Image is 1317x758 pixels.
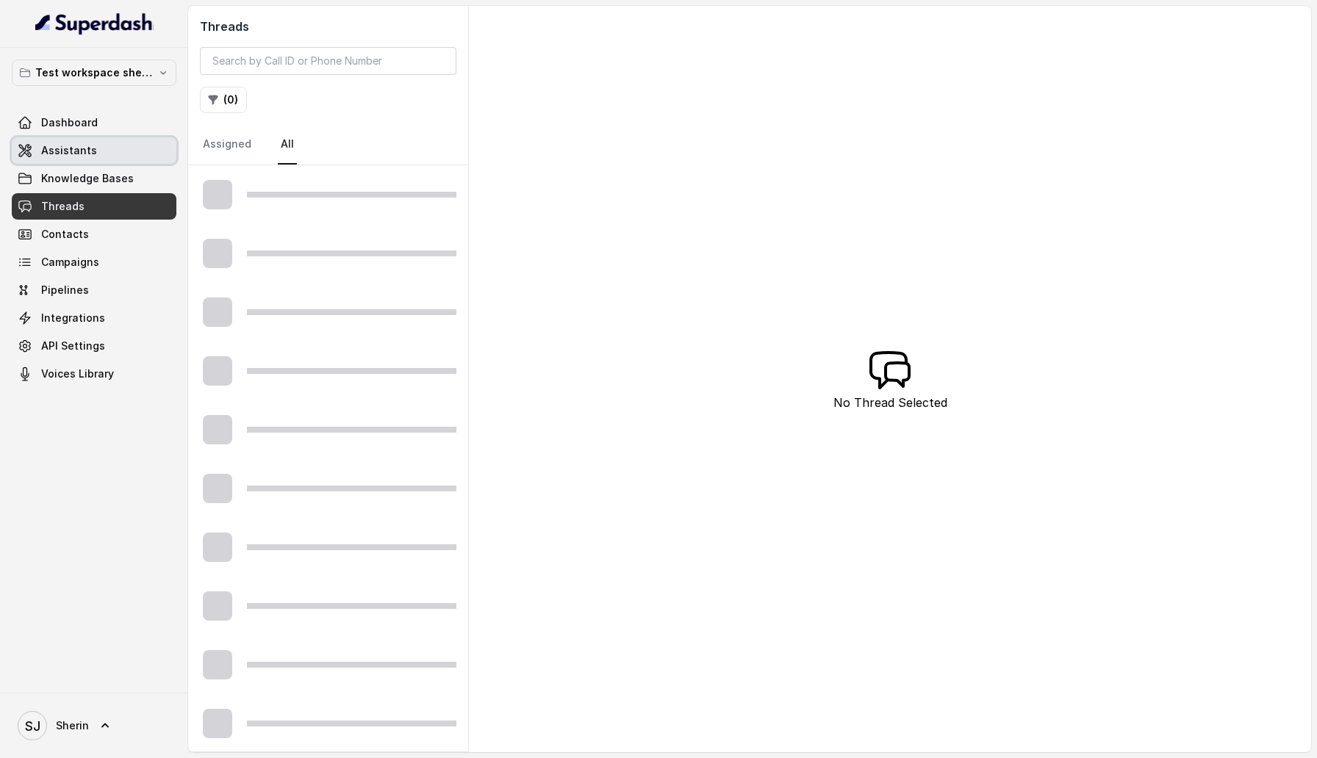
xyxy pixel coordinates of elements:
[41,227,89,242] span: Contacts
[41,339,105,353] span: API Settings
[12,137,176,164] a: Assistants
[12,305,176,331] a: Integrations
[35,12,154,35] img: light.svg
[41,143,97,158] span: Assistants
[833,394,947,411] p: No Thread Selected
[12,249,176,275] a: Campaigns
[35,64,153,82] p: Test workspace sherin - limits of workspace naming
[41,115,98,130] span: Dashboard
[200,47,456,75] input: Search by Call ID or Phone Number
[25,718,40,734] text: SJ
[41,171,134,186] span: Knowledge Bases
[12,705,176,746] a: Sherin
[56,718,89,733] span: Sherin
[12,333,176,359] a: API Settings
[12,361,176,387] a: Voices Library
[12,165,176,192] a: Knowledge Bases
[41,311,105,325] span: Integrations
[41,367,114,381] span: Voices Library
[12,109,176,136] a: Dashboard
[200,125,456,165] nav: Tabs
[41,255,99,270] span: Campaigns
[12,221,176,248] a: Contacts
[200,18,456,35] h2: Threads
[12,277,176,303] a: Pipelines
[200,87,247,113] button: (0)
[41,283,89,297] span: Pipelines
[278,125,297,165] a: All
[12,193,176,220] a: Threads
[41,199,85,214] span: Threads
[200,125,254,165] a: Assigned
[12,59,176,86] button: Test workspace sherin - limits of workspace naming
